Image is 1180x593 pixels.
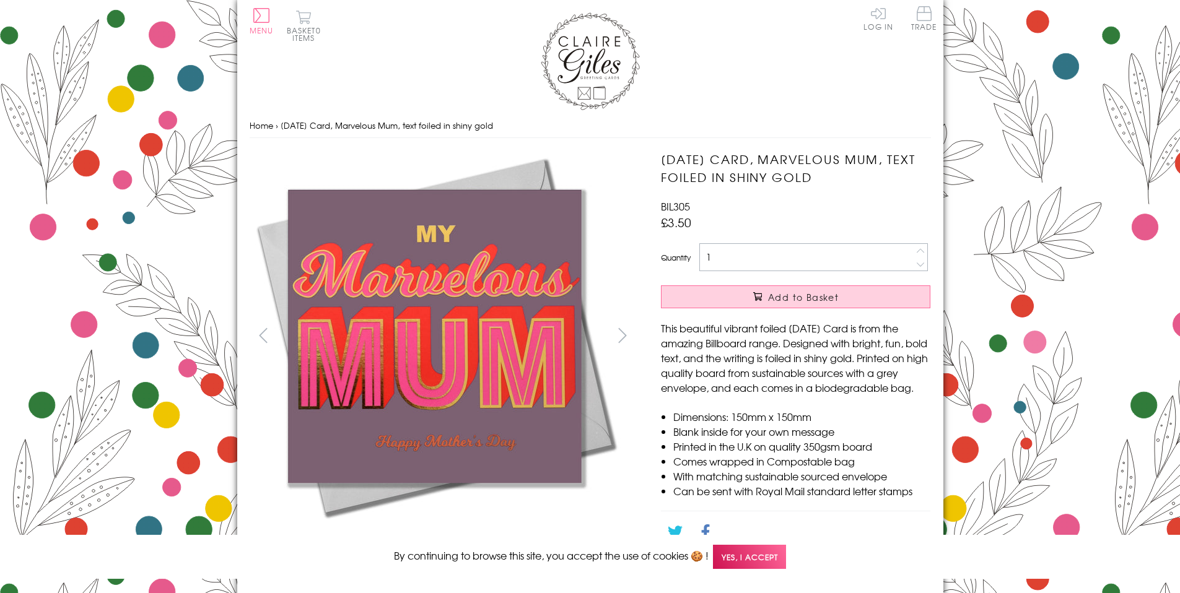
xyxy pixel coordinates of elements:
li: Can be sent with Royal Mail standard letter stamps [673,483,930,498]
button: Add to Basket [661,285,930,308]
span: 0 items [292,25,321,43]
nav: breadcrumbs [250,113,931,139]
label: Quantity [661,252,691,263]
p: This beautiful vibrant foiled [DATE] Card is from the amazing Billboard range. Designed with brig... [661,321,930,395]
li: Comes wrapped in Compostable bag [673,454,930,469]
button: next [608,321,636,349]
a: Home [250,119,273,131]
li: With matching sustainable sourced envelope [673,469,930,483]
span: Trade [911,6,937,30]
span: Menu [250,25,274,36]
button: Basket0 items [287,10,321,41]
span: › [276,119,278,131]
img: Claire Giles Greetings Cards [541,12,640,110]
img: Mother's Day Card, Marvelous Mum, text foiled in shiny gold [636,150,1008,522]
span: Add to Basket [768,291,839,303]
span: Yes, I accept [713,545,786,569]
li: Blank inside for your own message [673,424,930,439]
span: BIL305 [661,199,690,214]
button: prev [250,321,278,349]
img: Mother's Day Card, Marvelous Mum, text foiled in shiny gold [249,150,621,522]
span: £3.50 [661,214,691,231]
button: Menu [250,8,274,34]
span: [DATE] Card, Marvelous Mum, text foiled in shiny gold [281,119,493,131]
h1: [DATE] Card, Marvelous Mum, text foiled in shiny gold [661,150,930,186]
li: Printed in the U.K on quality 350gsm board [673,439,930,454]
a: Log In [863,6,893,30]
a: Trade [911,6,937,33]
li: Dimensions: 150mm x 150mm [673,409,930,424]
